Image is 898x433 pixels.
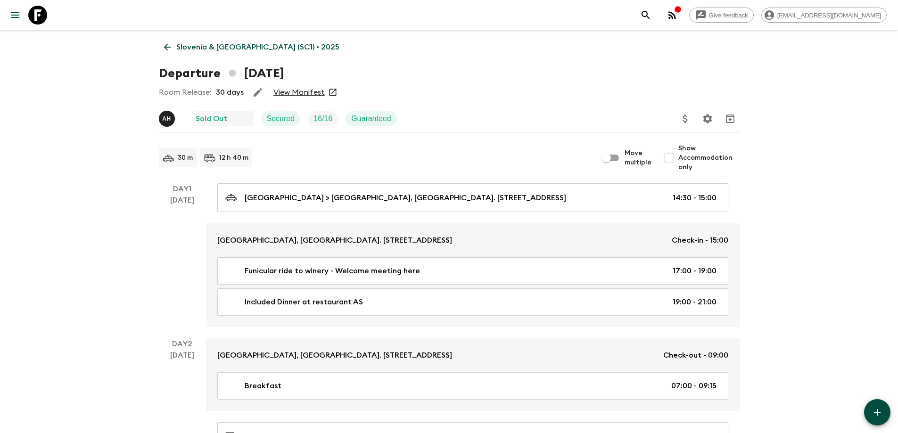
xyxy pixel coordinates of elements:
div: [EMAIL_ADDRESS][DOMAIN_NAME] [761,8,887,23]
p: 17:00 - 19:00 [673,265,717,277]
span: Give feedback [704,12,753,19]
span: [EMAIL_ADDRESS][DOMAIN_NAME] [772,12,886,19]
p: Slovenia & [GEOGRAPHIC_DATA] (SC1) • 2025 [176,41,339,53]
button: Update Price, Early Bird Discount and Costs [676,109,695,128]
p: 16 / 16 [313,113,332,124]
p: Included Dinner at restaurant AS [245,296,363,308]
p: 12 h 40 m [219,153,248,163]
a: [GEOGRAPHIC_DATA], [GEOGRAPHIC_DATA]. [STREET_ADDRESS]Check-in - 15:00 [206,223,740,257]
a: Breakfast07:00 - 09:15 [217,372,728,400]
a: [GEOGRAPHIC_DATA], [GEOGRAPHIC_DATA]. [STREET_ADDRESS]Check-out - 09:00 [206,338,740,372]
a: Slovenia & [GEOGRAPHIC_DATA] (SC1) • 2025 [159,38,345,57]
a: View Manifest [273,88,325,97]
p: Day 2 [159,338,206,350]
p: Secured [267,113,295,124]
div: Secured [261,111,301,126]
p: Check-out - 09:00 [663,350,728,361]
span: Move multiple [625,148,652,167]
p: A H [162,115,171,123]
h1: Departure [DATE] [159,64,284,83]
a: Included Dinner at restaurant AS19:00 - 21:00 [217,288,728,316]
p: Day 1 [159,183,206,195]
p: Sold Out [196,113,227,124]
span: Show Accommodation only [678,144,740,172]
a: Give feedback [689,8,754,23]
p: Funicular ride to winery - Welcome meeting here [245,265,420,277]
a: Funicular ride to winery - Welcome meeting here17:00 - 19:00 [217,257,728,285]
p: 14:30 - 15:00 [673,192,717,204]
button: search adventures [636,6,655,25]
p: Room Release: [159,87,211,98]
p: Guaranteed [351,113,391,124]
button: Archive (Completed, Cancelled or Unsynced Departures only) [721,109,740,128]
div: Trip Fill [308,111,338,126]
p: 07:00 - 09:15 [671,380,717,392]
button: Settings [698,109,717,128]
div: [DATE] [170,195,194,327]
p: 19:00 - 21:00 [673,296,717,308]
p: Breakfast [245,380,281,392]
p: 30 m [178,153,193,163]
p: [GEOGRAPHIC_DATA] > [GEOGRAPHIC_DATA], [GEOGRAPHIC_DATA]. [STREET_ADDRESS] [245,192,566,204]
span: Alenka Hriberšek [159,114,177,121]
button: AH [159,111,177,127]
p: [GEOGRAPHIC_DATA], [GEOGRAPHIC_DATA]. [STREET_ADDRESS] [217,350,452,361]
p: Check-in - 15:00 [672,235,728,246]
p: [GEOGRAPHIC_DATA], [GEOGRAPHIC_DATA]. [STREET_ADDRESS] [217,235,452,246]
button: menu [6,6,25,25]
p: 30 days [216,87,244,98]
a: [GEOGRAPHIC_DATA] > [GEOGRAPHIC_DATA], [GEOGRAPHIC_DATA]. [STREET_ADDRESS]14:30 - 15:00 [217,183,728,212]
